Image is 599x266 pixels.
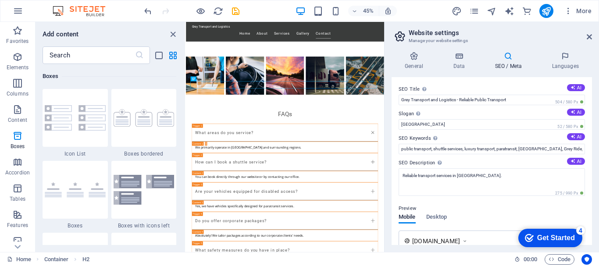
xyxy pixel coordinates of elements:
p: Favorites [6,38,29,45]
p: Columns [7,90,29,97]
h4: Languages [538,52,592,70]
h6: Add content [43,29,79,39]
span: More [564,7,592,15]
h6: Boxes [43,71,176,82]
button: 45% [348,6,379,16]
div: Get Started 4 items remaining, 20% complete [7,4,71,23]
span: Desktop [426,212,447,224]
i: Undo: Change colors (Ctrl+Z) [143,6,153,16]
button: navigator [487,6,497,16]
p: Preview [399,203,416,214]
button: Code [545,254,574,265]
i: Publish [541,6,551,16]
button: publish [539,4,553,18]
button: grid-view [168,50,178,60]
label: SEO Title [399,84,585,95]
button: text_generator [504,6,515,16]
label: SEO Keywords [399,133,585,144]
p: Accordion [5,169,30,176]
div: Boxes bordered [111,89,177,157]
button: pages [469,6,480,16]
h6: 45% [361,6,375,16]
button: reload [213,6,223,16]
span: Icon List [43,150,108,157]
span: : [530,256,531,262]
button: SEO Description [567,158,585,165]
img: Editor Logo [50,6,116,16]
span: Click to select. Double-click to edit [44,254,69,265]
img: boxes-with-icon-left.svg [114,175,175,204]
div: Get Started [26,10,64,18]
input: Search [43,46,135,64]
i: Navigator [487,6,497,16]
p: Tables [10,195,25,202]
div: Boxes with icons left [111,161,177,229]
button: Click here to leave preview mode and continue editing [195,6,206,16]
span: Boxes bordered [111,150,177,157]
span: 52 / 580 Px [556,124,585,130]
i: Save (Ctrl+S) [231,6,241,16]
label: SEO Description [399,158,585,168]
button: save [230,6,241,16]
button: SEO Title [567,84,585,91]
img: boxes.svg [45,182,106,198]
h4: Data [440,52,481,70]
span: Mobile [399,212,416,224]
div: Preview [399,214,447,231]
button: More [560,4,595,18]
button: design [452,6,462,16]
span: 275 / 990 Px [553,190,585,196]
img: boxes-bordered.svg [114,109,175,127]
span: 00 00 [524,254,537,265]
button: SEO Keywords [567,133,585,140]
h4: General [392,52,440,70]
span: Boxes [43,222,108,229]
p: Content [8,117,27,124]
h3: Manage your website settings [409,37,574,45]
span: [DOMAIN_NAME] [412,237,460,245]
button: close panel [168,29,178,39]
label: Slogan [399,109,585,119]
button: list-view [153,50,164,60]
div: Icon List [43,89,108,157]
p: Elements [7,64,29,71]
p: Boxes [11,143,25,150]
i: On resize automatically adjust zoom level to fit chosen device. [384,7,392,15]
a: Click to cancel selection. Double-click to open Pages [7,254,31,265]
span: 504 / 580 Px [553,99,585,105]
h4: SEO / Meta [481,52,538,70]
button: commerce [522,6,532,16]
img: Group16.svg [45,105,106,131]
button: undo [143,6,153,16]
i: Reload page [213,6,223,16]
i: AI Writer [504,6,514,16]
span: Click to select. Double-click to edit [82,254,89,265]
span: Code [549,254,570,265]
button: Usercentrics [581,254,592,265]
h2: Website settings [409,29,592,37]
div: 4 [65,2,74,11]
nav: breadcrumb [44,254,89,265]
div: Boxes [43,161,108,229]
p: Features [7,222,28,229]
button: Slogan [567,109,585,116]
input: Slogan... [399,119,585,130]
span: Boxes with icons left [111,222,177,229]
